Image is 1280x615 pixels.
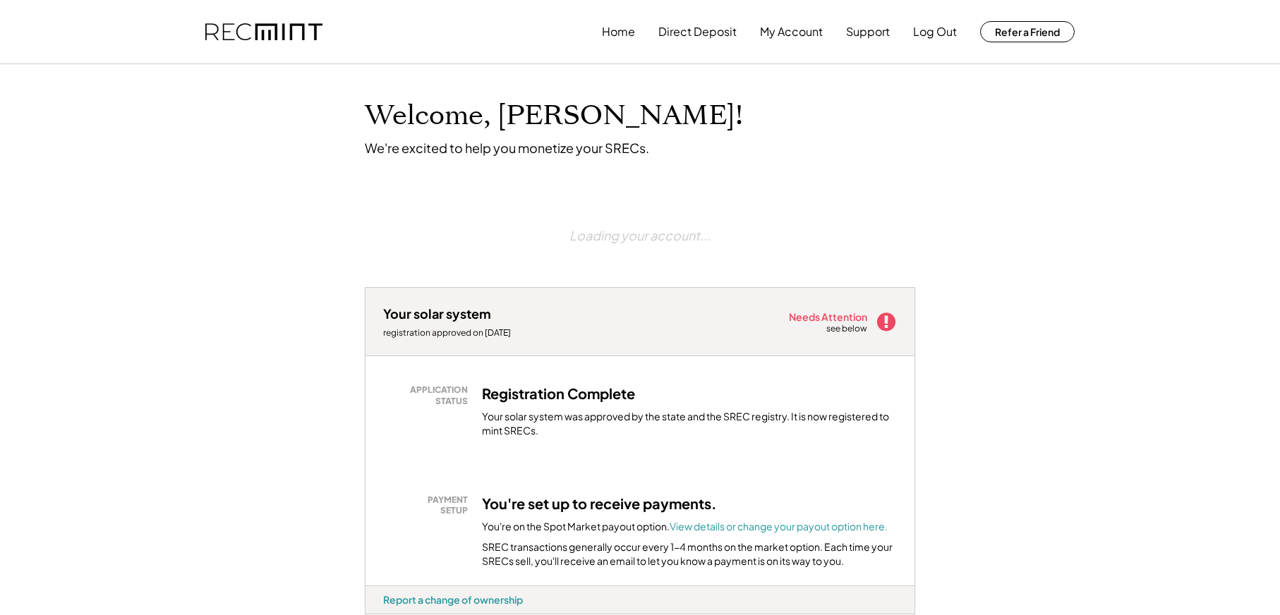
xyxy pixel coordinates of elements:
[482,540,897,568] div: SREC transactions generally occur every 1-4 months on the market option. Each time your SRECs sel...
[826,323,869,335] div: see below
[365,140,649,156] div: We're excited to help you monetize your SRECs.
[390,494,468,516] div: PAYMENT SETUP
[390,384,468,406] div: APPLICATION STATUS
[365,99,743,133] h1: Welcome, [PERSON_NAME]!
[789,312,869,322] div: Needs Attention
[383,305,491,322] div: Your solar system
[482,494,717,513] h3: You're set up to receive payments.
[980,21,1075,42] button: Refer a Friend
[383,593,523,606] div: Report a change of ownership
[760,18,823,46] button: My Account
[658,18,737,46] button: Direct Deposit
[482,384,635,403] h3: Registration Complete
[913,18,957,46] button: Log Out
[602,18,635,46] button: Home
[482,410,897,437] div: Your solar system was approved by the state and the SREC registry. It is now registered to mint S...
[569,191,711,279] div: Loading your account...
[670,520,888,532] a: View details or change your payout option here.
[846,18,890,46] button: Support
[383,327,524,339] div: registration approved on [DATE]
[482,520,888,534] div: You're on the Spot Market payout option.
[205,23,322,41] img: recmint-logotype%403x.png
